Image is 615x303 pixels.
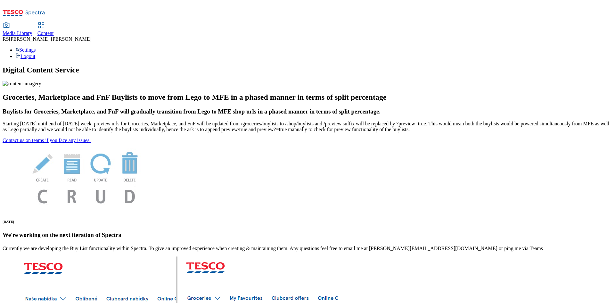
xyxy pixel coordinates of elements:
[3,138,91,143] a: Contact us on teams if you face any issues.
[3,231,612,239] h3: We're working on the next iteration of Spectra
[3,143,169,210] img: News Image
[3,93,612,102] h2: Groceries, Marketplace and FnF Buylists to move from Lego to MFE in a phased manner in terms of s...
[3,36,9,42] span: RS
[3,121,612,132] p: Starting [DATE] until end of [DATE] week, preview urls for Groceries, Marketplace, and FnF will b...
[9,36,92,42] span: [PERSON_NAME] [PERSON_NAME]
[3,66,612,74] h1: Digital Content Service
[3,108,612,115] h3: Buylists for Groceries, Marketplace, and FnF will gradually transition from Lego to MFE shop urls...
[37,23,54,36] a: Content
[3,81,41,87] img: content-imagery
[3,220,612,223] h6: [DATE]
[3,246,612,251] p: Currently we are developing the Buy List functionality within Spectra. To give an improved experi...
[15,54,35,59] a: Logout
[3,30,32,36] span: Media Library
[15,47,36,53] a: Settings
[3,23,32,36] a: Media Library
[37,30,54,36] span: Content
